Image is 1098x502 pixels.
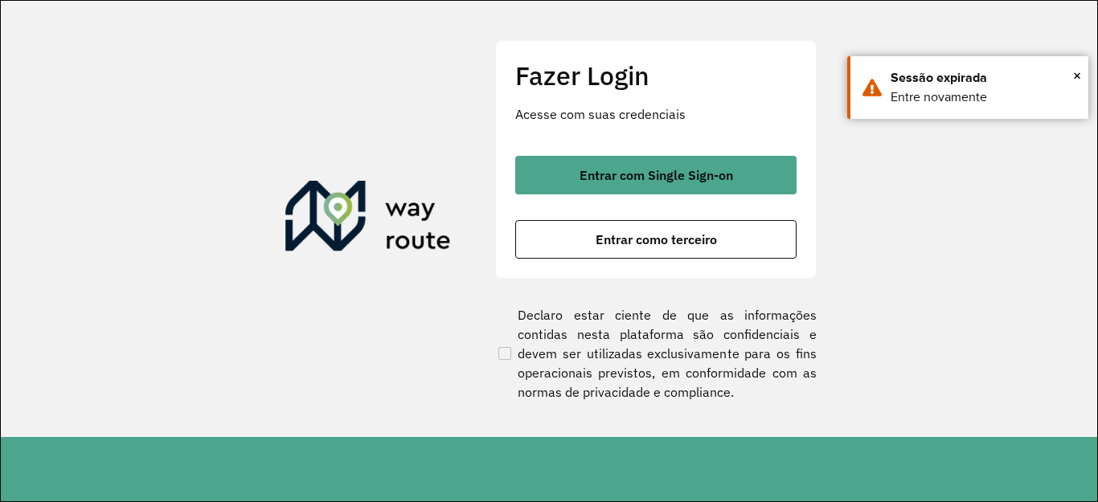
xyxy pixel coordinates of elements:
[1073,63,1081,88] button: Close
[515,104,797,124] p: Acesse com suas credenciais
[515,156,797,194] button: button
[580,169,733,182] span: Entrar com Single Sign-on
[891,88,1076,107] div: Entre novamente
[495,305,817,402] label: Declaro estar ciente de que as informações contidas nesta plataforma são confidenciais e devem se...
[515,220,797,259] button: button
[1073,63,1081,88] span: ×
[596,233,717,246] span: Entrar como terceiro
[515,60,797,91] h2: Fazer Login
[891,68,1076,88] div: Sessão expirada
[285,181,451,258] img: Roteirizador AmbevTech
